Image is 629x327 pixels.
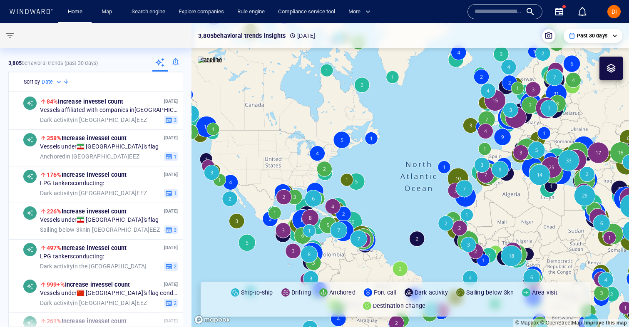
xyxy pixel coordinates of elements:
[40,226,160,233] span: in [GEOGRAPHIC_DATA] EEZ
[172,226,177,233] span: 3
[47,208,62,215] span: 226%
[275,5,338,19] a: Compliance service tool
[172,153,177,160] span: 1
[40,116,73,123] span: Dark activity
[164,244,178,252] p: [DATE]
[164,207,178,215] p: [DATE]
[40,143,159,151] span: Vessels under [GEOGRAPHIC_DATA] 's flag
[40,189,73,196] span: Dark activity
[98,5,118,19] a: Map
[532,287,557,297] p: Area visit
[241,287,273,297] p: Ship-to-ship
[289,31,315,41] p: [DATE]
[172,116,177,124] span: 3
[62,5,88,19] button: Home
[42,78,53,86] h6: Date
[95,5,122,19] button: Map
[374,287,396,297] p: Port call
[47,98,123,105] span: Increase in vessel count
[345,5,378,19] button: More
[172,189,177,197] span: 1
[40,153,66,159] span: Anchored
[198,31,286,41] p: 3,805 behavioral trends insights
[584,320,627,326] a: Map feedback
[200,55,222,65] p: Satellite
[164,280,178,288] p: [DATE]
[577,7,587,17] div: Notification center
[515,320,539,326] a: Mapbox
[40,180,104,187] span: LPG tankers conducting:
[577,32,607,40] p: Past 30 days
[40,253,104,260] span: LPG tankers conducting:
[164,97,178,105] p: [DATE]
[198,57,222,65] img: satellite
[47,281,130,288] span: Increase in vessel count
[40,216,159,224] span: Vessels under [GEOGRAPHIC_DATA] 's flag
[540,320,582,326] a: OpenStreetMap
[164,115,178,124] button: 3
[164,225,178,234] button: 3
[164,262,178,271] button: 2
[175,5,227,19] a: Explore companies
[47,208,127,215] span: Increase in vessel count
[164,152,178,161] button: 1
[47,171,127,178] span: Increase in vessel count
[348,7,370,17] span: More
[164,134,178,142] p: [DATE]
[40,263,147,270] span: in the [GEOGRAPHIC_DATA]
[47,135,62,141] span: 358%
[612,8,617,15] span: DI
[24,78,40,86] h6: Sort by
[606,3,622,20] button: DI
[40,153,139,160] span: in [GEOGRAPHIC_DATA] EEZ
[569,32,617,40] div: Past 30 days
[47,245,62,251] span: 497%
[47,98,58,105] span: 84%
[8,60,22,66] strong: 3,805
[291,287,311,297] p: Drifting
[172,263,177,270] span: 2
[164,188,178,198] button: 1
[47,245,127,251] span: Increase in vessel count
[40,116,147,124] span: in [GEOGRAPHIC_DATA] EEZ
[40,226,86,233] span: Sailing below 3kn
[40,107,178,114] span: Vessels affiliated with companies in [GEOGRAPHIC_DATA] conducting:
[65,5,86,19] a: Home
[47,135,127,141] span: Increase in vessel count
[234,5,268,19] a: Rule engine
[164,171,178,178] p: [DATE]
[329,287,356,297] p: Anchored
[40,263,73,269] span: Dark activity
[466,287,513,297] p: Sailing below 3kn
[47,281,65,288] span: 999+%
[42,78,63,86] div: Date
[8,59,98,67] p: behavioral trends (Past 30 days)
[47,171,62,178] span: 176%
[128,5,169,19] a: Search engine
[40,189,147,197] span: in [GEOGRAPHIC_DATA] EEZ
[191,23,629,327] canvas: Map
[415,287,448,297] p: Dark activity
